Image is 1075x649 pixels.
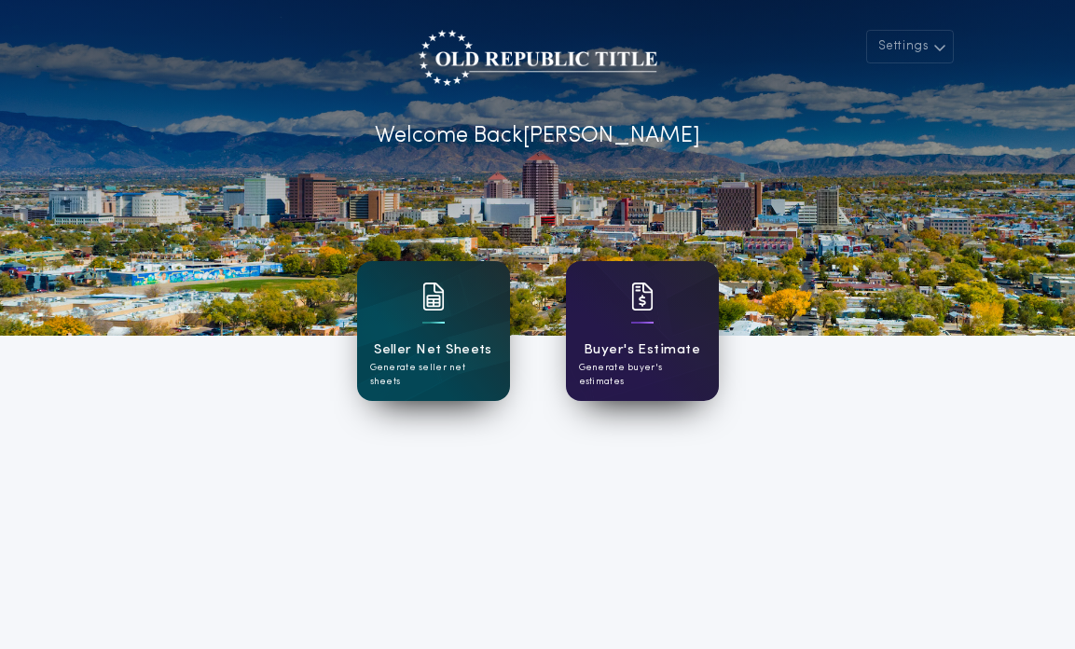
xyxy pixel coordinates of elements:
[566,261,719,401] a: card iconBuyer's EstimateGenerate buyer's estimates
[866,30,954,63] button: Settings
[579,361,706,389] p: Generate buyer's estimates
[357,261,510,401] a: card iconSeller Net SheetsGenerate seller net sheets
[584,339,700,361] h1: Buyer's Estimate
[422,283,445,311] img: card icon
[631,283,654,311] img: card icon
[375,119,700,153] p: Welcome Back [PERSON_NAME]
[370,361,497,389] p: Generate seller net sheets
[374,339,492,361] h1: Seller Net Sheets
[419,30,657,86] img: account-logo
